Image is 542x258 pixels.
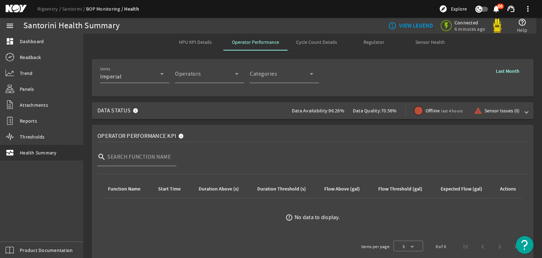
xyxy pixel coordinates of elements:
mat-icon: dashboard [6,37,14,46]
span: Help [517,27,527,34]
span: Product Documentation [20,247,73,254]
div: Start Time [158,185,181,193]
span: 6 minutes ago [454,26,485,32]
span: Readback [20,54,41,61]
a: BOP Monitoring [86,6,124,12]
span: 96.26% [329,107,344,114]
span: Connected [454,19,485,26]
div: Duration Above (s) [199,185,239,193]
mat-icon: monitor_heart [6,148,14,157]
mat-icon: notifications [492,5,500,13]
span: Sensor Issues (0) [484,107,519,114]
div: Items per page: [361,243,391,250]
div: Expected Flow (gal) [441,185,482,193]
button: VIEW LEGEND [385,19,436,32]
div: Flow Threshold (gal) [376,185,430,193]
mat-label: Units [100,66,110,72]
mat-panel-title: Data Status [97,102,141,119]
button: Explore [436,3,470,14]
mat-icon: error_outline [285,214,293,221]
span: Data Availability: [292,107,329,114]
button: more_vert [519,0,536,17]
div: Actions [500,185,516,193]
span: Dashboard [20,38,44,45]
div: Flow Above (gal) [324,185,360,193]
div: Santorini Health Summary [23,22,120,29]
span: Operator Performance [232,40,279,45]
img: Yellowpod.svg [490,19,504,33]
div: Function Name [106,185,148,193]
mat-label: Operators [175,70,201,77]
mat-label: Categories [250,70,277,77]
div: Duration Threshold (s) [255,185,314,193]
span: 70.56% [381,107,397,114]
div: 0 of 0 [436,243,446,250]
a: Health [124,6,139,12]
span: Data Quality: [353,107,381,114]
mat-expansion-panel-header: Data StatusData Availability:96.26%Data Quality:70.56%Offlinelast 4 hoursSensor Issues (0) [92,102,534,119]
input: Search Function Name [107,153,171,161]
span: Regulator [363,40,384,45]
span: HPU KPI Details [179,40,212,45]
b: Last Month [496,68,519,75]
span: Operator [175,72,235,81]
div: Duration Above (s) [197,185,247,193]
div: Flow Threshold (gal) [378,185,422,193]
div: Function Name [108,185,140,193]
mat-icon: warning [474,106,480,115]
button: Open Resource Center [516,236,534,254]
i: search [97,153,106,161]
span: Categories [250,72,310,81]
span: Sensor Health [415,40,445,45]
div: Flow Above (gal) [322,185,367,193]
span: last 4 hours [441,108,463,114]
mat-icon: menu [6,22,14,30]
mat-icon: support_agent [507,5,515,13]
span: Thresholds [20,133,45,140]
span: Explore [451,5,467,12]
span: Attachments [20,101,48,109]
b: VIEW LEGEND [399,22,433,29]
div: No data to display. [295,214,340,221]
div: Expected Flow (gal) [439,185,490,193]
span: Cycle Count Details [296,40,337,45]
mat-icon: help_outline [518,18,526,27]
button: Last Month [490,65,525,77]
span: Imperial [100,73,121,80]
span: Panels [20,86,34,93]
span: Trend [20,70,32,77]
mat-icon: explore [439,5,447,13]
div: Start Time [156,185,188,193]
button: Sensor Issues (0) [471,104,522,117]
div: Duration Threshold (s) [257,185,306,193]
span: Offline [426,107,463,115]
mat-icon: info_outline [388,22,394,30]
span: Reports [20,117,37,124]
span: Operator Performance KPI [97,133,176,140]
a: Rigsentry [37,6,62,12]
span: Health Summary [20,149,57,156]
a: Santorini [62,6,86,12]
button: 66 [492,5,500,13]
